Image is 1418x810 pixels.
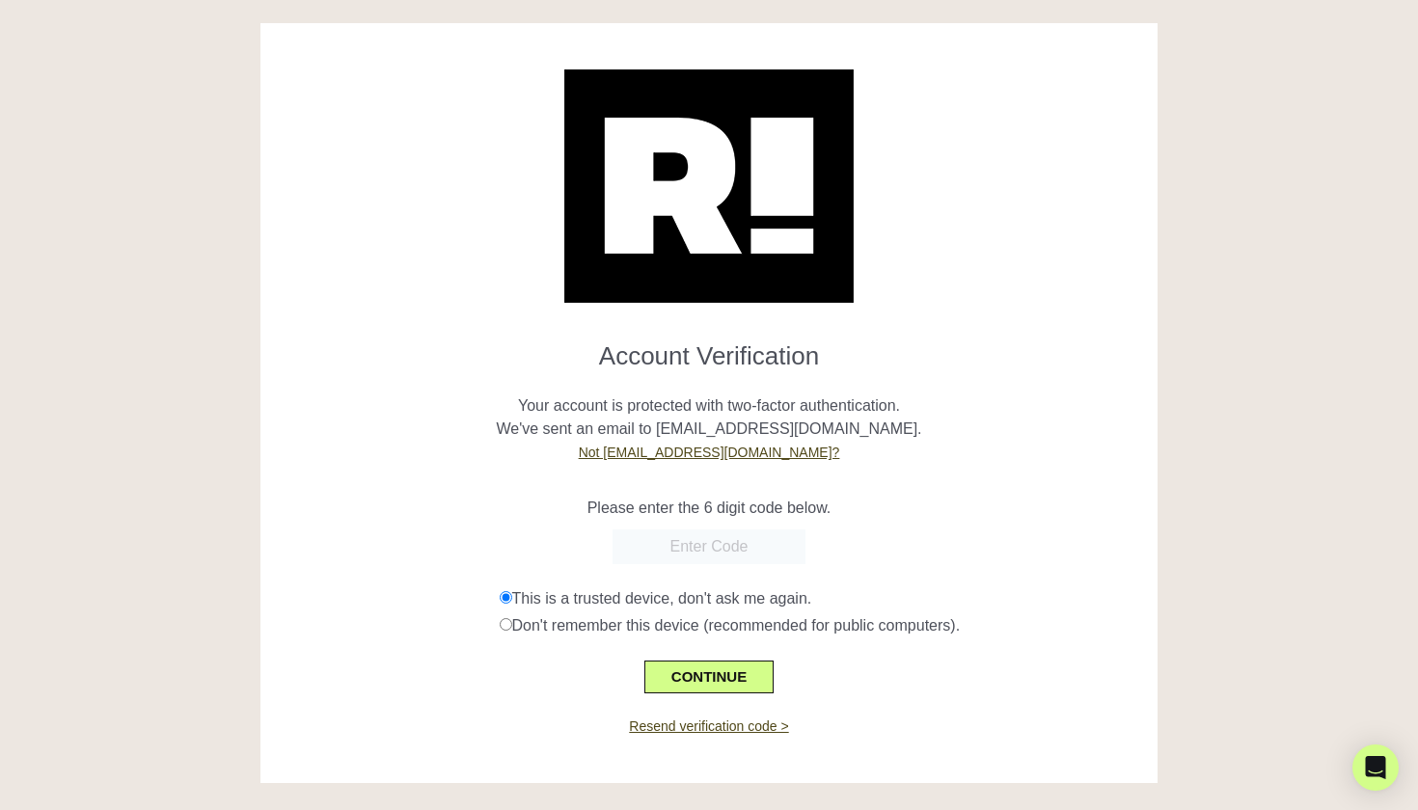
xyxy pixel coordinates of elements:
[579,445,840,460] a: Not [EMAIL_ADDRESS][DOMAIN_NAME]?
[275,326,1143,371] h1: Account Verification
[275,497,1143,520] p: Please enter the 6 digit code below.
[613,529,805,564] input: Enter Code
[629,718,788,734] a: Resend verification code >
[564,69,854,303] img: Retention.com
[1352,744,1399,791] div: Open Intercom Messenger
[644,661,774,693] button: CONTINUE
[500,587,1144,610] div: This is a trusted device, don't ask me again.
[275,371,1143,464] p: Your account is protected with two-factor authentication. We've sent an email to [EMAIL_ADDRESS][...
[500,614,1144,637] div: Don't remember this device (recommended for public computers).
